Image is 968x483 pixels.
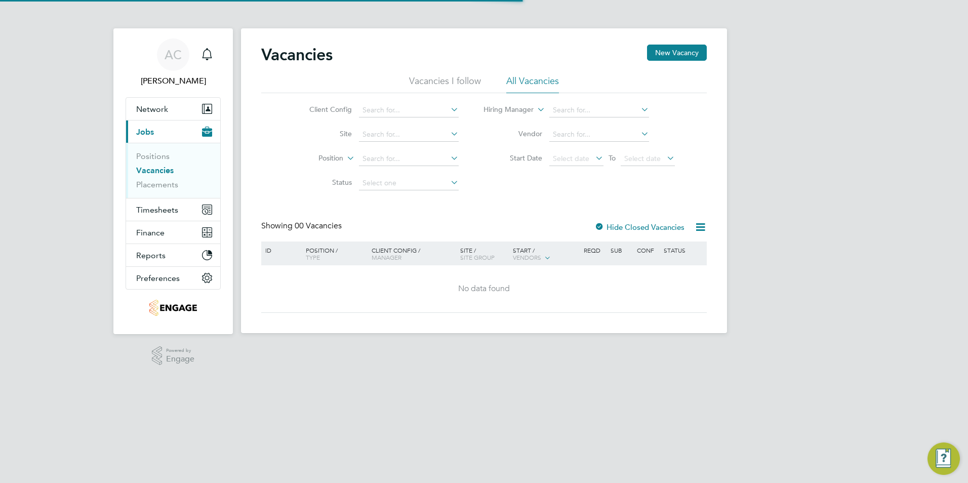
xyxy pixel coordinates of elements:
input: Select one [359,176,459,190]
div: Showing [261,221,344,231]
span: Engage [166,355,194,364]
div: Sub [608,241,634,259]
a: Vacancies [136,166,174,175]
button: Finance [126,221,220,244]
label: Status [294,178,352,187]
div: Start / [510,241,581,267]
span: Network [136,104,168,114]
label: Hide Closed Vacancies [594,222,684,232]
button: Reports [126,244,220,266]
span: Finance [136,228,165,237]
span: Amy Courtney [126,75,221,87]
span: Select date [624,154,661,163]
label: Client Config [294,105,352,114]
button: Preferences [126,267,220,289]
span: Manager [372,253,401,261]
span: 00 Vacancies [295,221,342,231]
div: No data found [263,284,705,294]
button: Engage Resource Center [927,442,960,475]
span: AC [165,48,182,61]
span: Timesheets [136,205,178,215]
a: Positions [136,151,170,161]
input: Search for... [359,152,459,166]
input: Search for... [359,103,459,117]
input: Search for... [359,128,459,142]
label: Site [294,129,352,138]
div: Conf [634,241,661,259]
div: ID [263,241,298,259]
label: Hiring Manager [475,105,534,115]
label: Start Date [484,153,542,163]
a: Placements [136,180,178,189]
span: Vendors [513,253,541,261]
img: knightwood-logo-retina.png [149,300,196,316]
label: Vendor [484,129,542,138]
label: Position [285,153,343,164]
a: Go to home page [126,300,221,316]
button: Jobs [126,120,220,143]
nav: Main navigation [113,28,233,334]
div: Status [661,241,705,259]
span: To [606,151,619,165]
a: AC[PERSON_NAME] [126,38,221,87]
button: Timesheets [126,198,220,221]
span: Select date [553,154,589,163]
li: All Vacancies [506,75,559,93]
a: Powered byEngage [152,346,195,366]
div: Client Config / [369,241,458,266]
div: Position / [298,241,369,266]
span: Site Group [460,253,495,261]
input: Search for... [549,128,649,142]
button: Network [126,98,220,120]
span: Reports [136,251,166,260]
div: Reqd [581,241,608,259]
h2: Vacancies [261,45,333,65]
span: Type [306,253,320,261]
span: Jobs [136,127,154,137]
input: Search for... [549,103,649,117]
button: New Vacancy [647,45,707,61]
span: Preferences [136,273,180,283]
div: Jobs [126,143,220,198]
li: Vacancies I follow [409,75,481,93]
span: Powered by [166,346,194,355]
div: Site / [458,241,511,266]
